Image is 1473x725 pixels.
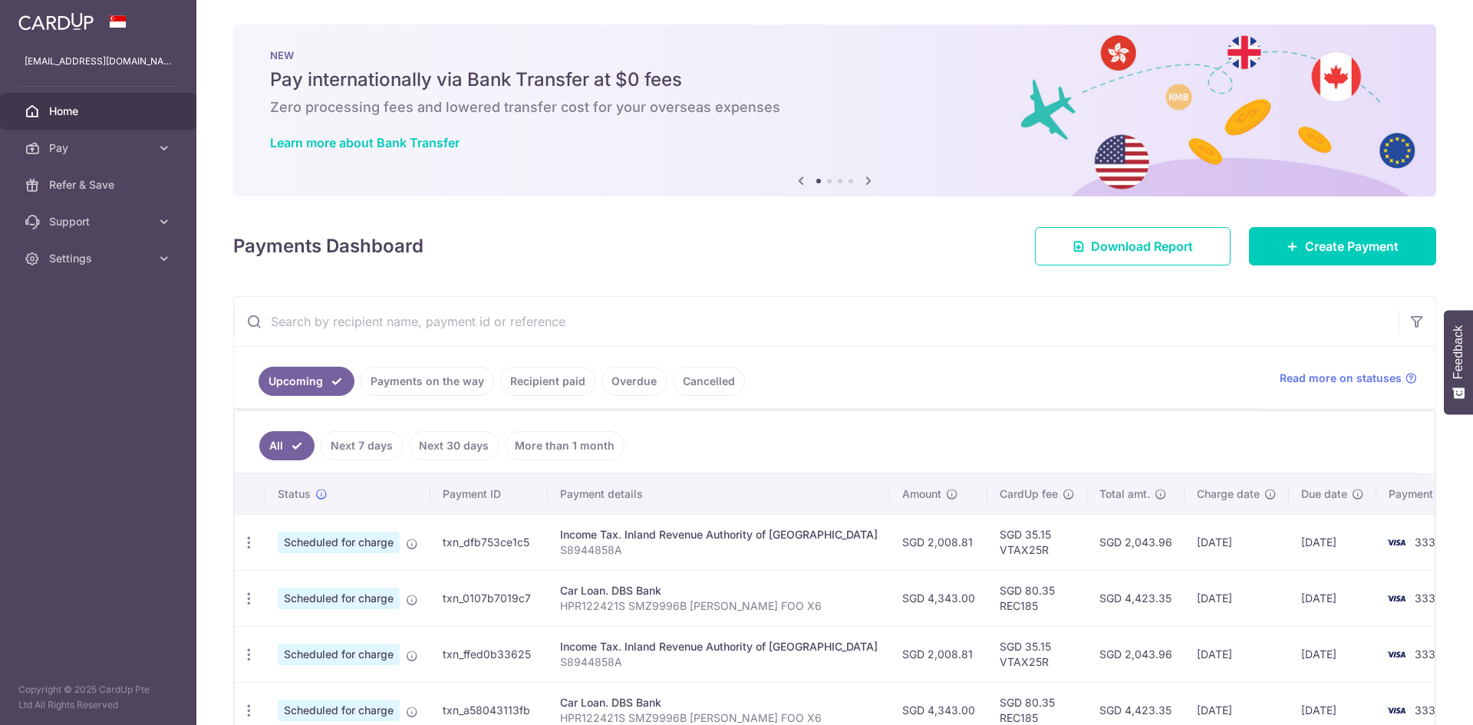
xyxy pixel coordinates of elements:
[409,431,499,460] a: Next 30 days
[1289,570,1376,626] td: [DATE]
[49,177,150,193] span: Refer & Save
[890,514,987,570] td: SGD 2,008.81
[1381,645,1412,664] img: Bank Card
[1087,626,1185,682] td: SGD 2,043.96
[1289,514,1376,570] td: [DATE]
[890,570,987,626] td: SGD 4,343.00
[987,570,1087,626] td: SGD 80.35 REC185
[890,626,987,682] td: SGD 2,008.81
[1305,237,1399,255] span: Create Payment
[361,367,494,396] a: Payments on the way
[259,431,315,460] a: All
[548,474,890,514] th: Payment details
[1444,310,1473,414] button: Feedback - Show survey
[500,367,595,396] a: Recipient paid
[987,626,1087,682] td: SGD 35.15 VTAX25R
[430,626,548,682] td: txn_ffed0b33625
[278,644,400,665] span: Scheduled for charge
[278,486,311,502] span: Status
[1185,514,1289,570] td: [DATE]
[505,431,624,460] a: More than 1 month
[1099,486,1150,502] span: Total amt.
[430,474,548,514] th: Payment ID
[234,297,1399,346] input: Search by recipient name, payment id or reference
[1381,533,1412,552] img: Bank Card
[49,140,150,156] span: Pay
[278,700,400,721] span: Scheduled for charge
[1452,325,1465,379] span: Feedback
[1000,486,1058,502] span: CardUp fee
[560,654,878,670] p: S8944858A
[270,98,1399,117] h6: Zero processing fees and lowered transfer cost for your overseas expenses
[321,431,403,460] a: Next 7 days
[987,514,1087,570] td: SGD 35.15 VTAX25R
[259,367,354,396] a: Upcoming
[1381,589,1412,608] img: Bank Card
[902,486,941,502] span: Amount
[1415,648,1442,661] span: 3336
[1415,536,1442,549] span: 3336
[278,532,400,553] span: Scheduled for charge
[1415,704,1442,717] span: 3336
[18,12,94,31] img: CardUp
[560,542,878,558] p: S8944858A
[1185,626,1289,682] td: [DATE]
[1415,592,1442,605] span: 3336
[430,514,548,570] td: txn_dfb753ce1c5
[25,54,172,69] p: [EMAIL_ADDRESS][DOMAIN_NAME]
[1087,570,1185,626] td: SGD 4,423.35
[1301,486,1347,502] span: Due date
[1249,227,1436,265] a: Create Payment
[49,251,150,266] span: Settings
[1280,371,1417,386] a: Read more on statuses
[1091,237,1193,255] span: Download Report
[560,639,878,654] div: Income Tax. Inland Revenue Authority of [GEOGRAPHIC_DATA]
[430,570,548,626] td: txn_0107b7019c7
[1197,486,1260,502] span: Charge date
[49,214,150,229] span: Support
[278,588,400,609] span: Scheduled for charge
[270,68,1399,92] h5: Pay internationally via Bank Transfer at $0 fees
[673,367,745,396] a: Cancelled
[49,104,150,119] span: Home
[560,598,878,614] p: HPR122421S SMZ9996B [PERSON_NAME] FOO X6
[233,25,1436,196] img: Bank transfer banner
[1185,570,1289,626] td: [DATE]
[233,232,423,260] h4: Payments Dashboard
[270,49,1399,61] p: NEW
[601,367,667,396] a: Overdue
[560,695,878,710] div: Car Loan. DBS Bank
[1289,626,1376,682] td: [DATE]
[1087,514,1185,570] td: SGD 2,043.96
[1035,227,1231,265] a: Download Report
[560,583,878,598] div: Car Loan. DBS Bank
[270,135,460,150] a: Learn more about Bank Transfer
[1280,371,1402,386] span: Read more on statuses
[560,527,878,542] div: Income Tax. Inland Revenue Authority of [GEOGRAPHIC_DATA]
[1381,701,1412,720] img: Bank Card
